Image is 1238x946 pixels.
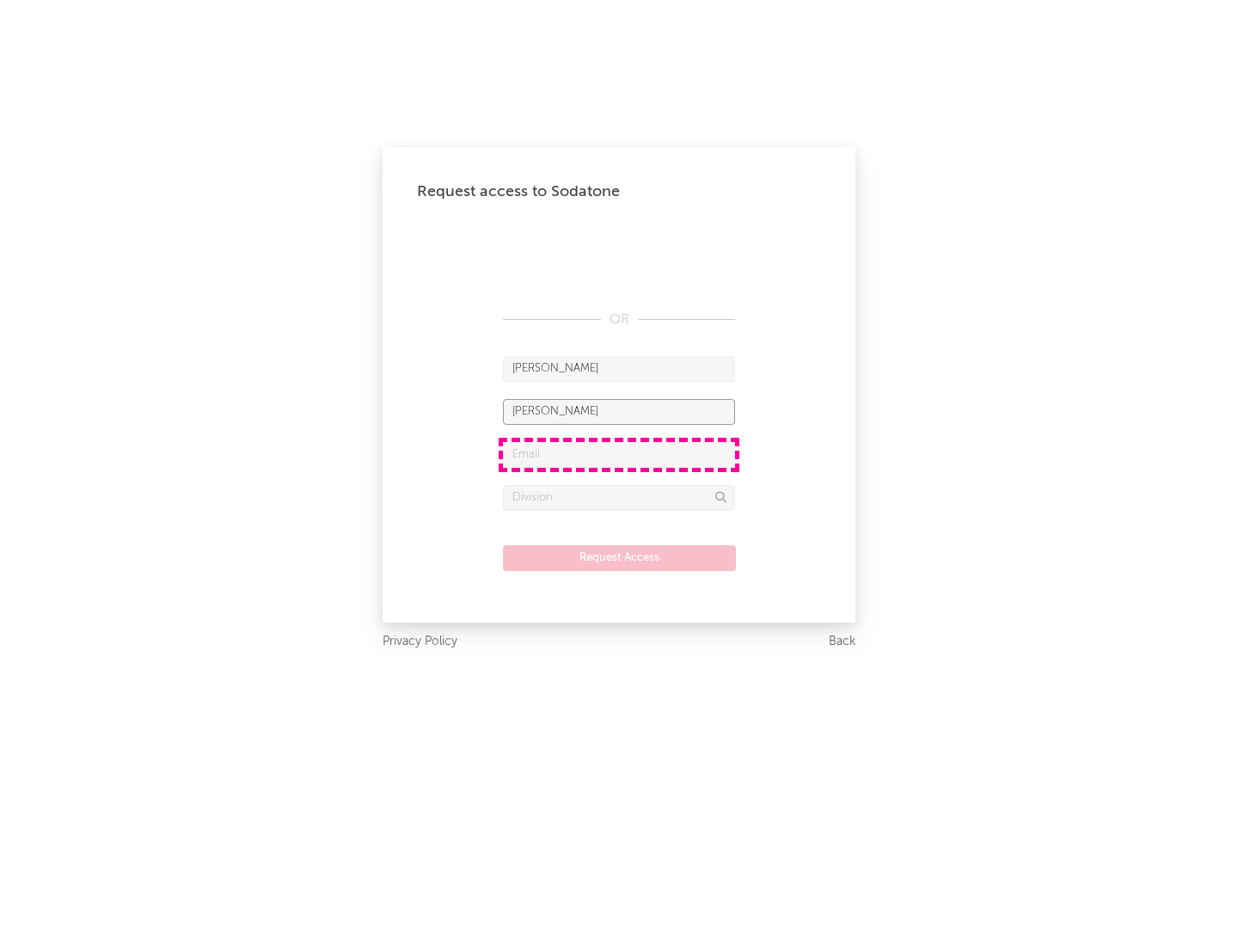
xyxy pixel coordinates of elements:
[383,631,457,653] a: Privacy Policy
[503,310,735,330] div: OR
[503,356,735,382] input: First Name
[503,545,736,571] button: Request Access
[503,442,735,468] input: Email
[417,181,821,202] div: Request access to Sodatone
[503,399,735,425] input: Last Name
[829,631,855,653] a: Back
[503,485,735,511] input: Division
